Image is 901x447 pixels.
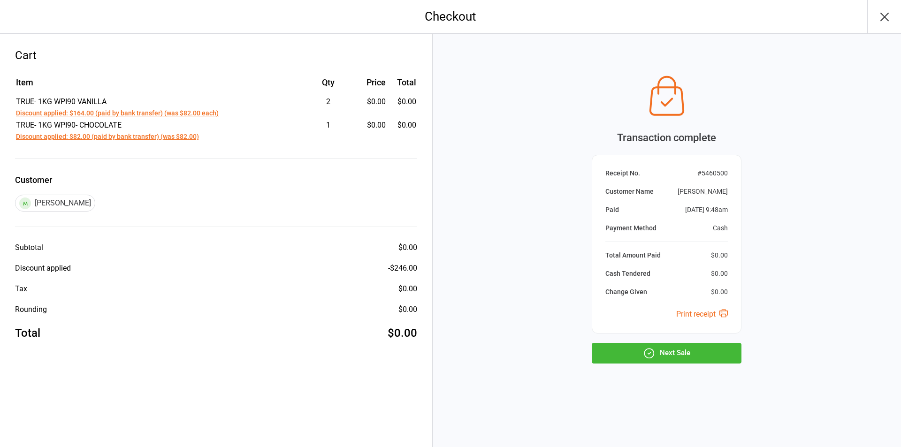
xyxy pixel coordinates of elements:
[605,168,640,178] div: Receipt No.
[359,76,386,89] div: Price
[398,283,417,295] div: $0.00
[678,187,728,197] div: [PERSON_NAME]
[711,287,728,297] div: $0.00
[605,250,661,260] div: Total Amount Paid
[16,76,298,95] th: Item
[15,174,417,186] label: Customer
[713,223,728,233] div: Cash
[15,263,71,274] div: Discount applied
[15,47,417,64] div: Cart
[605,205,619,215] div: Paid
[16,132,199,142] button: Discount applied: $82.00 (paid by bank transfer) (was $82.00)
[359,96,386,107] div: $0.00
[398,242,417,253] div: $0.00
[15,242,43,253] div: Subtotal
[16,108,219,118] button: Discount applied: $164.00 (paid by bank transfer) (was $82.00 each)
[389,96,416,119] td: $0.00
[711,269,728,279] div: $0.00
[605,269,650,279] div: Cash Tendered
[15,283,27,295] div: Tax
[592,343,741,364] button: Next Sale
[299,76,358,95] th: Qty
[16,121,122,129] span: TRUE- 1KG WPI90- CHOCOLATE
[15,325,40,341] div: Total
[388,325,417,341] div: $0.00
[359,120,386,131] div: $0.00
[388,263,417,274] div: - $246.00
[685,205,728,215] div: [DATE] 9:48am
[389,120,416,142] td: $0.00
[15,304,47,315] div: Rounding
[697,168,728,178] div: # 5460500
[676,310,728,318] a: Print receipt
[398,304,417,315] div: $0.00
[605,223,657,233] div: Payment Method
[711,250,728,260] div: $0.00
[299,120,358,131] div: 1
[389,76,416,95] th: Total
[592,130,741,145] div: Transaction complete
[299,96,358,107] div: 2
[605,187,654,197] div: Customer Name
[16,97,107,106] span: TRUE- 1KG WPI90 VANILLA
[605,287,647,297] div: Change Given
[15,195,95,212] div: [PERSON_NAME]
